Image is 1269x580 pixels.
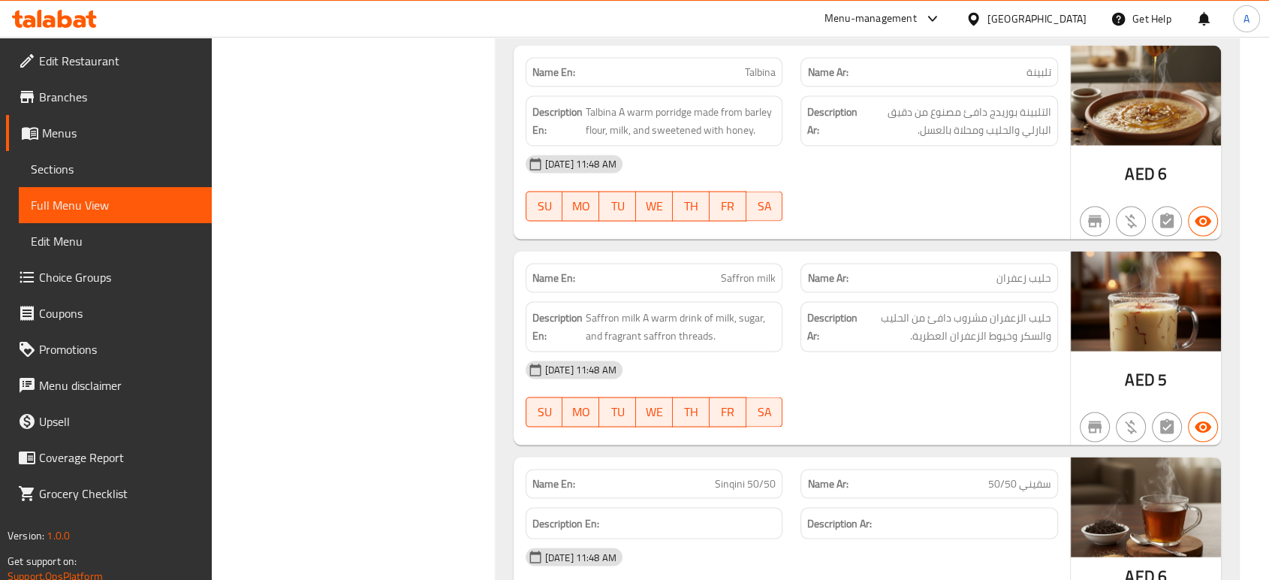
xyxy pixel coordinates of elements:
[6,367,212,403] a: Menu disclaimer
[532,309,583,346] strong: Description En:
[532,476,575,492] strong: Name En:
[746,192,783,222] button: SA
[807,476,848,492] strong: Name Ar:
[526,397,563,427] button: SU
[1071,252,1221,352] img: Saffron_milk638959622511328538.jpg
[532,195,557,217] span: SU
[1125,365,1154,394] span: AED
[568,195,593,217] span: MO
[715,476,776,492] span: Sinqini 50/50
[988,476,1051,492] span: سقيني 50/50
[39,485,200,503] span: Grocery Checklist
[1152,412,1182,443] button: Not has choices
[39,449,200,467] span: Coverage Report
[31,160,200,178] span: Sections
[6,115,212,151] a: Menus
[39,412,200,430] span: Upsell
[1158,365,1167,394] span: 5
[6,440,212,476] a: Coverage Report
[642,195,667,217] span: WE
[746,397,783,427] button: SA
[6,259,212,295] a: Choice Groups
[861,309,1051,346] span: حليب الزعفران مشروب دافئ من الحليب والسكر وخيوط الزعفران العطرية.
[39,268,200,286] span: Choice Groups
[6,43,212,79] a: Edit Restaurant
[8,526,44,545] span: Version:
[1071,46,1221,146] img: Talbina638959622515455715.jpg
[526,192,563,222] button: SU
[1152,207,1182,237] button: Not has choices
[562,192,599,222] button: MO
[6,403,212,440] a: Upsell
[1158,159,1167,189] span: 6
[39,52,200,70] span: Edit Restaurant
[6,79,212,115] a: Branches
[752,195,777,217] span: SA
[599,192,636,222] button: TU
[1026,65,1051,80] span: تلبينة
[532,65,575,80] strong: Name En:
[710,397,746,427] button: FR
[745,65,776,80] span: Talbina
[605,195,630,217] span: TU
[39,304,200,322] span: Coupons
[679,401,704,423] span: TH
[1116,412,1146,443] button: Purchased item
[19,187,212,223] a: Full Menu View
[636,192,673,222] button: WE
[636,397,673,427] button: WE
[996,270,1051,286] span: حليب زعفران
[6,295,212,331] a: Coupons
[532,515,599,533] strong: Description En:
[8,551,77,571] span: Get support on:
[1080,207,1110,237] button: Not branch specific item
[1116,207,1146,237] button: Purchased item
[31,232,200,250] span: Edit Menu
[39,376,200,394] span: Menu disclaimer
[1243,11,1249,27] span: A
[752,401,777,423] span: SA
[807,515,872,533] strong: Description Ar:
[807,103,858,140] strong: Description Ar:
[532,401,557,423] span: SU
[39,88,200,106] span: Branches
[710,192,746,222] button: FR
[605,401,630,423] span: TU
[6,331,212,367] a: Promotions
[586,309,776,346] span: Saffron milk A warm drink of milk, sugar, and fragrant saffron threads.
[1071,458,1221,557] img: Sinqini_tea638959623230259004.jpg
[824,10,917,28] div: Menu-management
[562,397,599,427] button: MO
[1125,159,1154,189] span: AED
[861,103,1051,140] span: التلبينة بوريدج دافئ مصنوع من دقيق البارلي والحليب ومحلاة بالعسل.
[19,223,212,259] a: Edit Menu
[532,270,575,286] strong: Name En:
[716,195,740,217] span: FR
[1188,412,1218,443] button: Available
[807,309,858,346] strong: Description Ar:
[679,195,704,217] span: TH
[642,401,667,423] span: WE
[586,103,776,140] span: Talbina A warm porridge made from barley flour, milk, and sweetened with honey.
[987,11,1087,27] div: [GEOGRAPHIC_DATA]
[532,103,583,140] strong: Description En:
[539,157,622,171] span: [DATE] 11:48 AM
[721,270,776,286] span: Saffron milk
[539,363,622,377] span: [DATE] 11:48 AM
[568,401,593,423] span: MO
[31,196,200,214] span: Full Menu View
[716,401,740,423] span: FR
[673,397,710,427] button: TH
[6,476,212,512] a: Grocery Checklist
[47,526,70,545] span: 1.0.0
[19,151,212,187] a: Sections
[539,551,622,565] span: [DATE] 11:48 AM
[1080,412,1110,443] button: Not branch specific item
[673,192,710,222] button: TH
[42,124,200,142] span: Menus
[39,340,200,358] span: Promotions
[807,270,848,286] strong: Name Ar:
[599,397,636,427] button: TU
[1188,207,1218,237] button: Available
[807,65,848,80] strong: Name Ar:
